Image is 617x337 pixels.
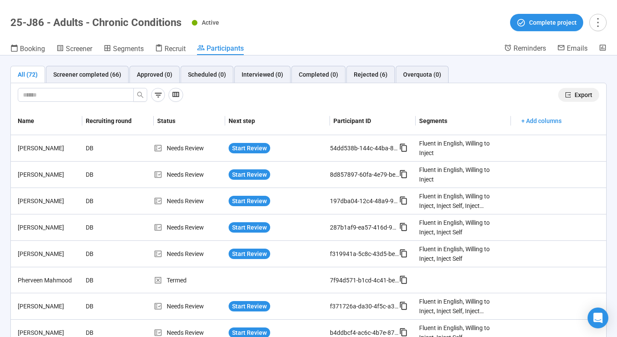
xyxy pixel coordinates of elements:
[330,196,399,206] div: 197dba04-12c4-48a9-9e63-32714494b929
[232,249,267,259] span: Start Review
[232,170,267,179] span: Start Review
[567,44,588,52] span: Emails
[229,249,270,259] button: Start Review
[53,70,121,79] div: Screener completed (66)
[154,249,225,259] div: Needs Review
[154,143,225,153] div: Needs Review
[232,301,267,311] span: Start Review
[514,114,569,128] button: + Add columns
[299,70,338,79] div: Completed (0)
[18,70,38,79] div: All (72)
[10,16,181,29] h1: 25-J86 - Adults - Chronic Conditions
[330,275,399,285] div: 7f94d571-b1cd-4c41-beee-c2e929863e47
[14,223,82,232] div: [PERSON_NAME]
[330,170,399,179] div: 8d857897-60fa-4e79-bec9-df02c3331291
[202,19,219,26] span: Active
[229,301,270,311] button: Start Review
[232,223,267,232] span: Start Review
[419,165,499,184] div: Fluent in English, Willing to Inject
[197,44,244,55] a: Participants
[592,16,604,28] span: more
[154,170,225,179] div: Needs Review
[521,116,562,126] span: + Add columns
[330,143,399,153] div: 54dd538b-144c-44ba-80c4-118b45917b96
[588,308,608,328] div: Open Intercom Messenger
[82,219,147,236] div: DB
[514,44,546,52] span: Reminders
[154,196,225,206] div: Needs Review
[14,196,82,206] div: [PERSON_NAME]
[207,44,244,52] span: Participants
[558,88,599,102] button: exportExport
[155,44,186,55] a: Recruit
[20,45,45,53] span: Booking
[133,88,147,102] button: search
[229,196,270,206] button: Start Review
[354,70,388,79] div: Rejected (6)
[137,70,172,79] div: Approved (0)
[229,143,270,153] button: Start Review
[419,297,499,316] div: Fluent in English, Willing to Inject, Inject Self, Inject Animals
[82,298,147,314] div: DB
[330,223,399,232] div: 287b1af9-ea57-416d-995b-60b1af960c87
[232,196,267,206] span: Start Review
[557,44,588,54] a: Emails
[419,191,499,211] div: Fluent in English, Willing to Inject, Inject Self, Inject Others
[154,275,225,285] div: Termed
[403,70,441,79] div: Overquota (0)
[575,90,592,100] span: Export
[188,70,226,79] div: Scheduled (0)
[82,166,147,183] div: DB
[504,44,546,54] a: Reminders
[232,143,267,153] span: Start Review
[154,301,225,311] div: Needs Review
[229,222,270,233] button: Start Review
[242,70,283,79] div: Interviewed (0)
[529,18,577,27] span: Complete project
[419,244,499,263] div: Fluent in English, Willing to Inject, Inject Self
[56,44,92,55] a: Screener
[82,193,147,209] div: DB
[82,140,147,156] div: DB
[137,91,144,98] span: search
[82,272,147,288] div: DB
[419,139,499,158] div: Fluent in English, Willing to Inject
[66,45,92,53] span: Screener
[589,14,607,31] button: more
[330,301,399,311] div: f371726a-da30-4f5c-a36b-38e7663617b4
[103,44,144,55] a: Segments
[565,92,571,98] span: export
[330,107,416,135] th: Participant ID
[154,107,225,135] th: Status
[14,249,82,259] div: [PERSON_NAME]
[82,107,154,135] th: Recruiting round
[330,249,399,259] div: f319941a-5c8c-43d5-be3c-8212f32da44d
[416,107,511,135] th: Segments
[14,170,82,179] div: [PERSON_NAME]
[14,275,82,285] div: Pherveen Mahmood
[14,301,82,311] div: [PERSON_NAME]
[510,14,583,31] button: Complete project
[154,223,225,232] div: Needs Review
[14,143,82,153] div: [PERSON_NAME]
[229,169,270,180] button: Start Review
[10,44,45,55] a: Booking
[225,107,330,135] th: Next step
[165,45,186,53] span: Recruit
[11,107,82,135] th: Name
[419,218,499,237] div: Fluent in English, Willing to Inject, Inject Self
[113,45,144,53] span: Segments
[82,246,147,262] div: DB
